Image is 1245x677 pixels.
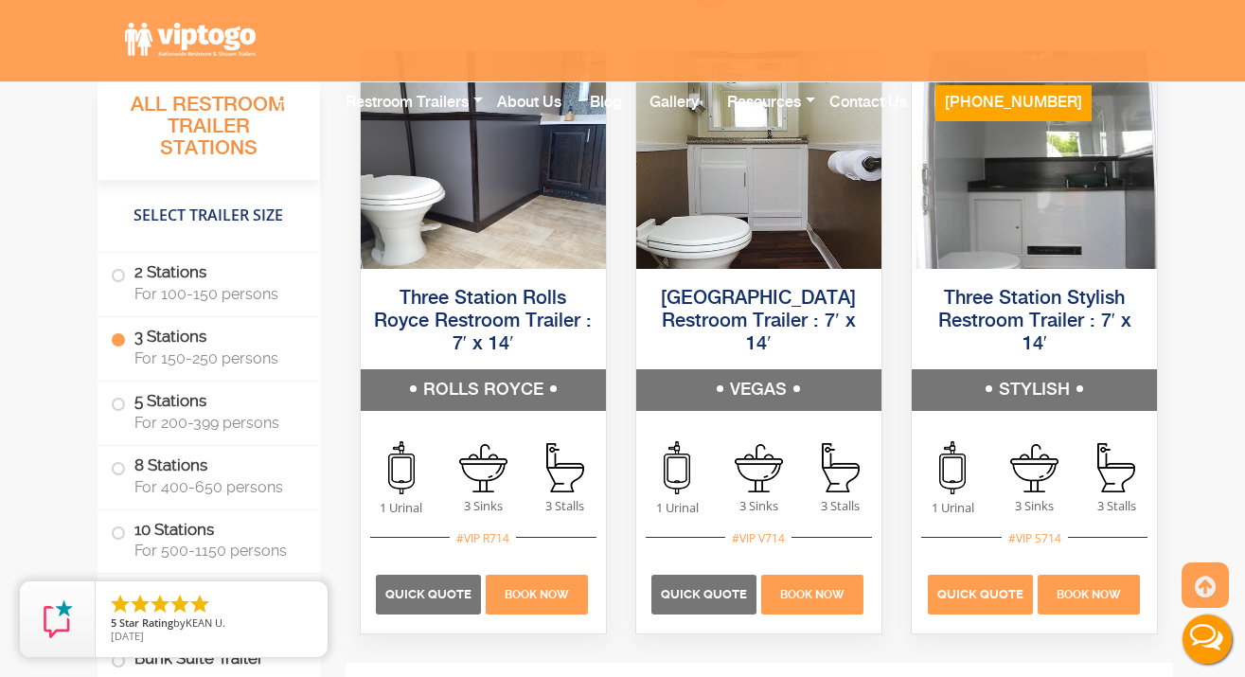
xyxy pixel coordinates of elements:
img: an icon of stall [546,443,584,492]
span: For 150-250 persons [134,349,297,367]
h5: STYLISH [912,369,1157,411]
a: Quick Quote [928,585,1035,602]
img: an icon of sink [1010,444,1058,492]
span: Quick Quote [661,587,747,601]
a: Book Now [759,585,866,602]
span: 3 Sinks [994,497,1076,515]
a: Book Now [1035,585,1142,602]
span: Book Now [505,588,569,601]
span: For 200-399 persons [134,414,297,432]
img: an icon of sink [459,444,507,492]
a: Quick Quote [376,585,483,602]
span: Quick Quote [937,587,1023,601]
img: an icon of urinal [939,441,966,494]
div: #VIP R714 [450,529,516,547]
img: an icon of stall [822,443,860,492]
a: Quick Quote [651,585,758,602]
li:  [129,593,151,615]
span: 1 Urinal [361,499,442,517]
img: an icon of urinal [388,441,415,494]
span: For 400-650 persons [134,477,297,495]
a: Home [261,78,331,152]
span: For 500-1150 persons [134,542,297,560]
img: an icon of sink [735,444,783,492]
span: 3 Stalls [1076,497,1157,515]
a: [PHONE_NUMBER] [921,78,1106,162]
img: an icon of stall [1097,443,1135,492]
span: Star Rating [119,615,173,630]
li:  [169,593,191,615]
button: Live Chat [1169,601,1245,677]
a: Blog [576,78,635,152]
button: [PHONE_NUMBER] [935,85,1092,121]
label: 8 Stations [111,446,307,505]
div: #VIP S714 [1002,529,1068,547]
h4: Select Trailer Size [98,188,320,243]
h5: VEGAS [636,369,881,411]
img: an icon of urinal [664,441,690,494]
span: 1 Urinal [636,499,718,517]
label: 2 Stations [111,253,307,312]
span: 5 [111,615,116,630]
span: 3 Sinks [718,497,799,515]
span: Book Now [1057,588,1121,601]
span: Book Now [780,588,845,601]
a: Restroom Trailers [331,78,483,152]
a: Three Station Rolls Royce Restroom Trailer : 7′ x 14′ [374,289,592,354]
a: Book Now [483,585,590,602]
a: [GEOGRAPHIC_DATA] Restroom Trailer : 7′ x 14′ [661,289,856,354]
span: [DATE] [111,629,144,643]
li:  [109,593,132,615]
img: Review Rating [39,600,77,638]
span: 3 Stalls [524,497,605,515]
div: #VIP V714 [725,529,791,547]
label: Sink Trailer [111,574,307,632]
span: For 100-150 persons [134,285,297,303]
span: Quick Quote [385,587,471,601]
span: 1 Urinal [912,499,993,517]
a: Gallery [635,78,713,152]
h5: ROLLS ROYCE [361,369,606,411]
span: KEAN U. [186,615,225,630]
label: 10 Stations [111,509,307,568]
span: 3 Stalls [800,497,881,515]
a: Contact Us [815,78,921,152]
span: 3 Sinks [442,497,524,515]
li:  [149,593,171,615]
label: 3 Stations [111,317,307,376]
a: Resources [713,78,815,152]
label: 5 Stations [111,382,307,440]
span: by [111,617,312,631]
a: Three Station Stylish Restroom Trailer : 7′ x 14′ [938,289,1131,354]
li:  [188,593,211,615]
a: About Us [483,78,576,152]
